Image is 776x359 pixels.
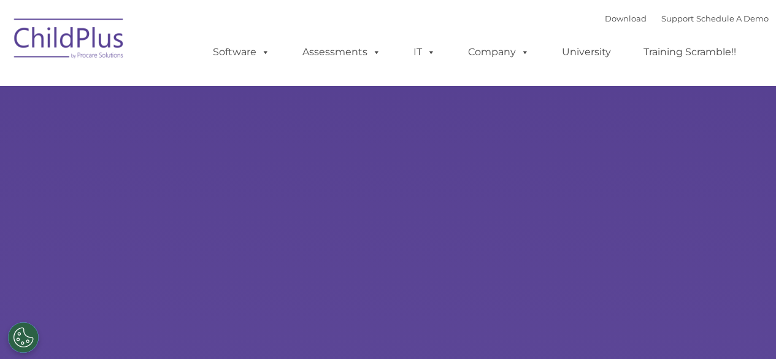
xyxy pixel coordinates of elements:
a: Software [201,40,282,64]
a: Assessments [290,40,393,64]
a: Support [661,14,694,23]
button: Cookies Settings [8,322,39,353]
img: ChildPlus by Procare Solutions [8,10,131,71]
a: Company [456,40,542,64]
a: University [550,40,623,64]
a: IT [401,40,448,64]
a: Schedule A Demo [696,14,769,23]
font: | [605,14,769,23]
a: Training Scramble!! [631,40,748,64]
a: Download [605,14,647,23]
